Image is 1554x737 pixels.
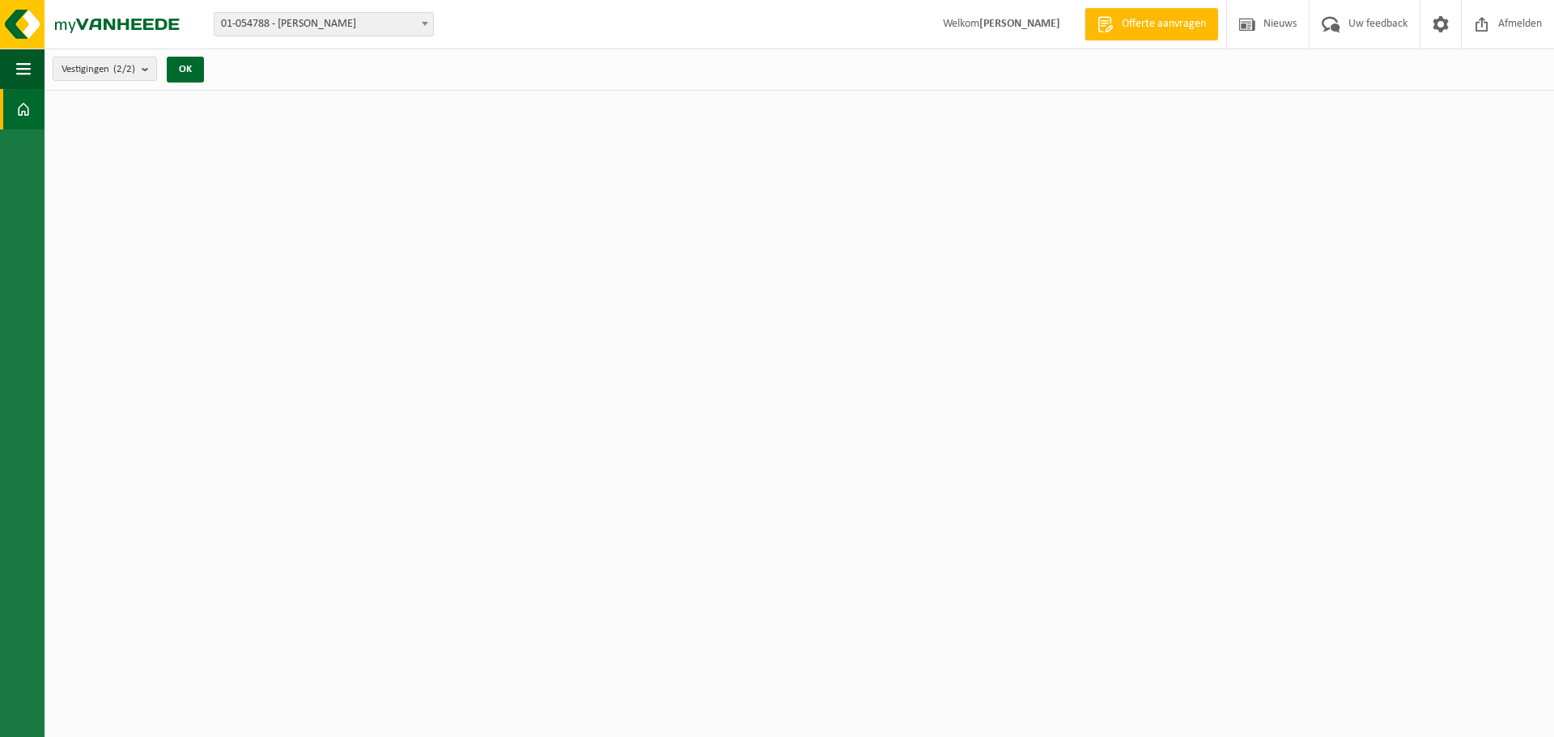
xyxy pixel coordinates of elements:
button: OK [167,57,204,83]
span: Vestigingen [62,57,135,82]
count: (2/2) [113,64,135,74]
span: Offerte aanvragen [1118,16,1210,32]
button: Vestigingen(2/2) [53,57,157,81]
span: 01-054788 - DAVID JOHAN - BESELARE [214,13,433,36]
span: 01-054788 - DAVID JOHAN - BESELARE [214,12,434,36]
strong: [PERSON_NAME] [979,18,1060,30]
a: Offerte aanvragen [1085,8,1218,40]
